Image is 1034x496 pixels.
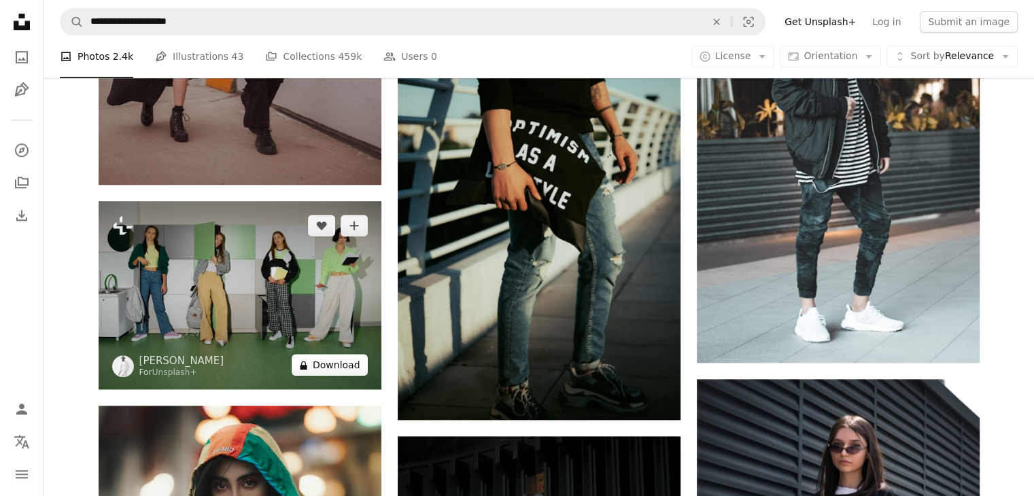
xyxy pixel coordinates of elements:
button: Search Unsplash [61,9,84,35]
a: Users 0 [383,35,437,79]
button: Submit an image [920,11,1018,33]
a: Log in [864,11,909,33]
img: A group of women standing next to each other [99,201,381,389]
a: Illustrations 43 [155,35,243,79]
button: Sort byRelevance [886,46,1018,68]
button: Visual search [732,9,765,35]
form: Find visuals sitewide [60,8,765,35]
div: For [139,368,224,378]
a: man in black t-shirt and blue denim jeans standing on bridge during daytime [398,202,680,214]
button: Clear [702,9,731,35]
span: Sort by [910,51,944,62]
a: Explore [8,137,35,164]
span: 0 [431,50,437,65]
a: A group of women standing next to each other [99,289,381,301]
span: Relevance [910,50,994,64]
a: Collections 459k [265,35,362,79]
button: Add to Collection [341,215,368,236]
a: Home — Unsplash [8,8,35,38]
button: License [691,46,775,68]
button: Orientation [780,46,881,68]
a: woman in black jacket and blue denim jeans walking on sidewalk during daytime [697,144,980,156]
span: Orientation [804,51,857,62]
a: Unsplash+ [152,368,197,377]
img: Go to Andrej Lišakov's profile [112,355,134,377]
a: Illustrations [8,76,35,103]
button: Download [292,354,368,376]
a: [PERSON_NAME] [139,354,224,368]
a: Get Unsplash+ [776,11,864,33]
button: Menu [8,461,35,488]
a: Log in / Sign up [8,395,35,423]
a: Collections [8,169,35,196]
span: License [715,51,751,62]
button: Language [8,428,35,455]
a: Download History [8,202,35,229]
span: 43 [232,50,244,65]
a: Photos [8,43,35,71]
span: 459k [338,50,362,65]
button: Like [308,215,335,236]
